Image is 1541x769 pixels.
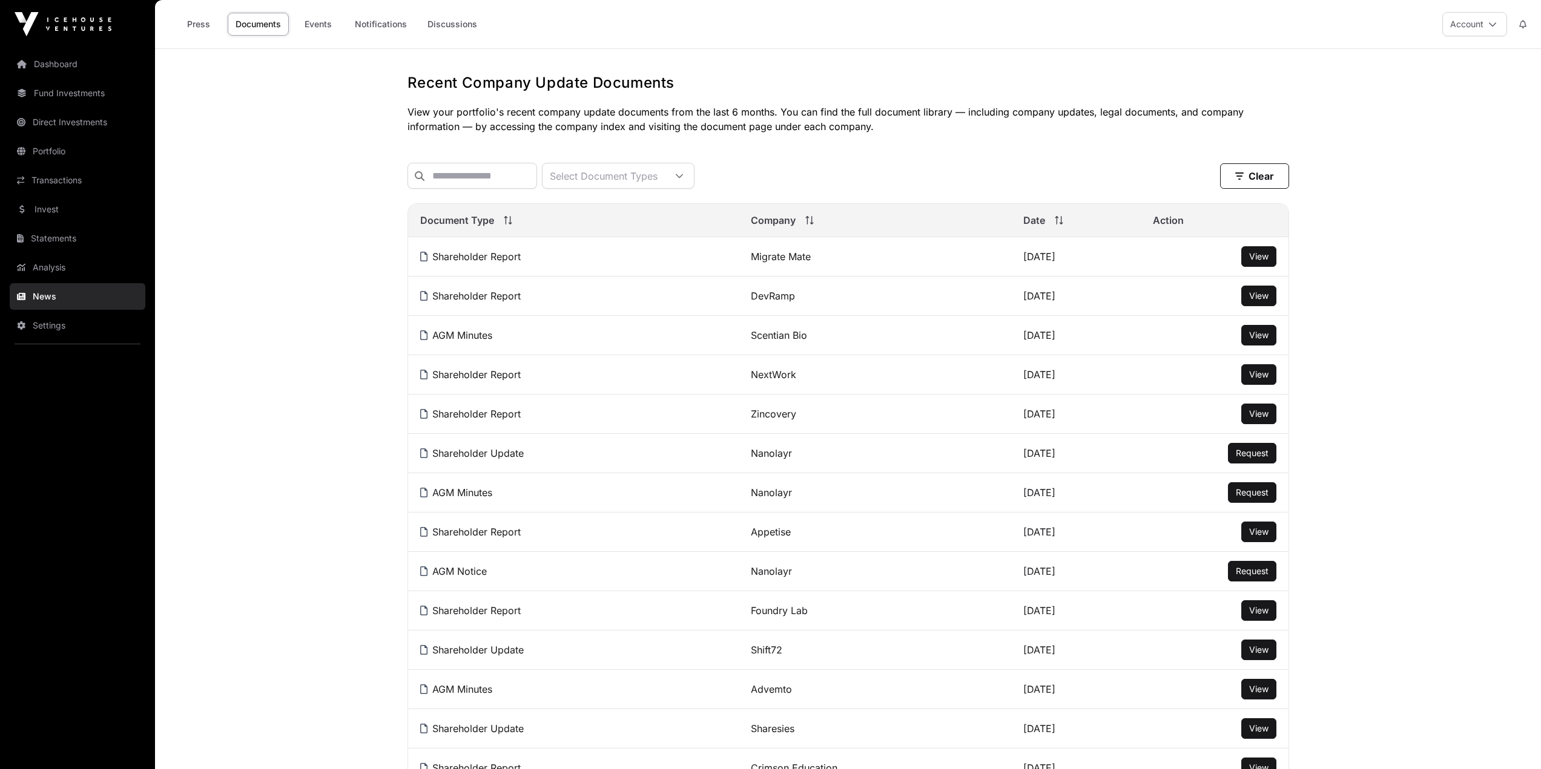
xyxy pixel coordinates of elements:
[1241,364,1276,385] button: View
[408,105,1289,134] p: View your portfolio's recent company update documents from the last 6 months. You can find the fu...
[1442,12,1507,36] button: Account
[1241,718,1276,739] button: View
[1480,711,1541,769] iframe: Chat Widget
[420,13,485,36] a: Discussions
[1249,408,1269,420] a: View
[1011,277,1141,316] td: [DATE]
[408,73,1289,93] h1: Recent Company Update Documents
[420,644,524,656] a: Shareholder Update
[1241,246,1276,267] button: View
[1011,630,1141,670] td: [DATE]
[420,250,521,263] a: Shareholder Report
[1236,447,1269,459] a: Request
[294,13,342,36] a: Events
[1249,526,1269,538] a: View
[751,447,792,459] a: Nanolayr
[1011,237,1141,277] td: [DATE]
[10,225,145,252] a: Statements
[1228,443,1276,463] button: Request
[420,526,521,538] a: Shareholder Report
[1249,251,1269,261] span: View
[1228,482,1276,503] button: Request
[420,329,492,341] a: AGM Minutes
[420,368,521,381] a: Shareholder Report
[1241,640,1276,660] button: View
[420,290,521,302] a: Shareholder Report
[1249,330,1269,340] span: View
[751,486,792,499] a: Nanolayr
[1241,600,1276,621] button: View
[420,722,524,735] a: Shareholder Update
[751,290,795,302] a: DevRamp
[420,408,521,420] a: Shareholder Report
[1249,604,1269,617] a: View
[1249,369,1269,379] span: View
[1249,722,1269,735] a: View
[1011,473,1141,512] td: [DATE]
[10,283,145,310] a: News
[1249,683,1269,695] a: View
[1236,565,1269,577] a: Request
[751,683,792,695] a: Advemto
[1011,355,1141,394] td: [DATE]
[1241,522,1276,542] button: View
[1236,486,1269,499] a: Request
[1220,163,1289,189] button: Clear
[1011,591,1141,630] td: [DATE]
[1249,723,1269,733] span: View
[1249,290,1269,301] span: View
[751,722,794,735] a: Sharesies
[1153,213,1184,227] span: Action
[1023,213,1045,227] span: Date
[10,254,145,281] a: Analysis
[1236,487,1269,497] span: Request
[1228,561,1276,581] button: Request
[751,526,791,538] a: Appetise
[751,213,796,227] span: Company
[15,12,111,36] img: Icehouse Ventures Logo
[751,604,808,617] a: Foundry Lab
[1011,709,1141,748] td: [DATE]
[1249,329,1269,341] a: View
[1241,679,1276,699] button: View
[1011,434,1141,473] td: [DATE]
[1241,286,1276,306] button: View
[1236,566,1269,576] span: Request
[228,13,289,36] a: Documents
[1249,684,1269,694] span: View
[174,13,223,36] a: Press
[10,312,145,339] a: Settings
[1011,670,1141,709] td: [DATE]
[10,167,145,194] a: Transactions
[1249,408,1269,419] span: View
[10,51,145,77] a: Dashboard
[10,196,145,223] a: Invest
[1011,316,1141,355] td: [DATE]
[420,565,487,577] a: AGM Notice
[1249,250,1269,263] a: View
[1249,290,1269,302] a: View
[347,13,415,36] a: Notifications
[10,80,145,106] a: Fund Investments
[751,250,811,263] a: Migrate Mate
[1011,512,1141,552] td: [DATE]
[1249,605,1269,615] span: View
[751,329,807,341] a: Scentian Bio
[10,138,145,165] a: Portfolio
[751,408,796,420] a: Zincovery
[420,447,524,459] a: Shareholder Update
[1241,404,1276,424] button: View
[1011,552,1141,591] td: [DATE]
[420,213,494,227] span: Document Type
[543,163,665,188] div: Select Document Types
[420,683,492,695] a: AGM Minutes
[1249,644,1269,655] span: View
[1249,644,1269,656] a: View
[1011,394,1141,434] td: [DATE]
[751,565,792,577] a: Nanolayr
[751,644,782,656] a: Shift72
[1249,526,1269,537] span: View
[420,604,521,617] a: Shareholder Report
[1241,325,1276,345] button: View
